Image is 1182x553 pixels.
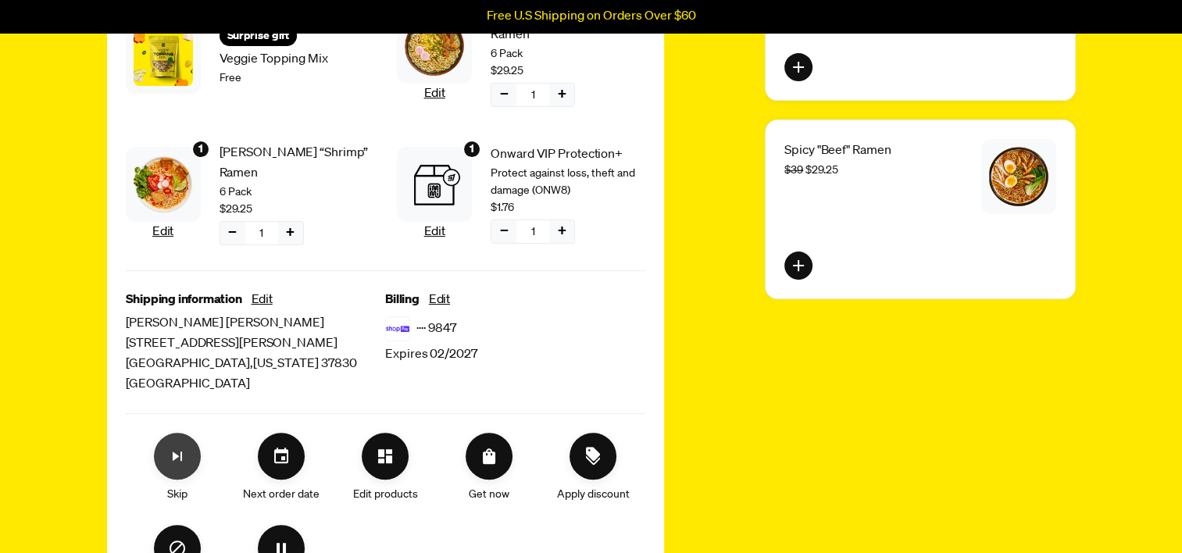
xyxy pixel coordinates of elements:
button: Set your next order date [258,433,305,480]
span: Spicy "Beef" Ramen [784,144,891,157]
span: [GEOGRAPHIC_DATA] , [US_STATE] 37830 [126,354,386,374]
button: Increase quantity [278,222,303,244]
button: Apply discount [570,433,616,480]
p: Free U.S Shipping on Orders Over $60 [487,9,696,23]
img: Black Garlic "Chicken" Ramen [405,16,464,76]
span: Shipping information [126,290,242,310]
span: [STREET_ADDRESS][PERSON_NAME] [126,334,386,354]
button: Increase quantity [549,220,574,243]
span: $29.25 [784,165,838,176]
button: Increase quantity [549,84,574,106]
button: Decrease quantity [491,84,516,106]
span: Next order date [243,486,320,503]
button: Edit [252,290,273,310]
span: Protect against loss, theft and damage (ONW8) [491,165,645,199]
span: Apply discount [557,486,630,503]
button: Edit [152,222,173,242]
span: 1 [470,141,474,158]
span: 1 [531,223,535,241]
span: Get now [469,486,509,503]
img: Onward VIP Protection+ [405,155,464,214]
span: Free [220,70,241,87]
span: 6 Pack [220,184,374,201]
span: Billing [385,290,420,310]
span: 1 [259,225,263,242]
span: Surprise gift [227,27,290,45]
button: Edit [429,290,450,310]
img: Tom Yum “Shrimp” Ramen [134,155,193,214]
span: [PERSON_NAME] [PERSON_NAME] [126,313,386,334]
button: Edit [424,84,445,104]
span: 6 Pack [491,45,645,62]
button: Decrease quantity [491,220,516,243]
div: Subscription product: Onward VIP Protection+ [397,137,645,252]
span: $29.25 [491,62,523,80]
div: Subscription product: Tom Yum “Shrimp” Ramen [126,137,374,252]
button: Decrease quantity [220,222,245,244]
button: Skip subscription [154,433,201,480]
img: svg%3E [385,316,410,341]
span: [GEOGRAPHIC_DATA] [126,374,386,394]
span: Onward VIP Protection+ [491,144,645,165]
button: Edit products [362,433,409,480]
span: Skip [167,486,187,503]
span: 1 [531,87,535,104]
span: ···· 9847 [416,319,457,339]
div: 1 units of item: Onward VIP Protection+ [462,140,481,159]
span: Expires 02/2027 [385,344,478,365]
span: [PERSON_NAME] “Shrimp” Ramen [220,143,374,184]
span: $1.76 [491,199,514,216]
s: $39 [784,165,803,176]
button: Edit [424,222,445,242]
button: Order Now [466,433,512,480]
span: Veggie Topping Mix [220,49,374,70]
span: $29.25 [220,201,252,218]
div: 1 units of item: Tom Yum “Shrimp” Ramen [191,140,210,159]
img: Veggie Topping Mix [134,27,193,86]
img: Spicy "Beef" Ramen [989,147,1048,206]
span: 1 [198,141,203,158]
span: Edit products [353,486,418,503]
